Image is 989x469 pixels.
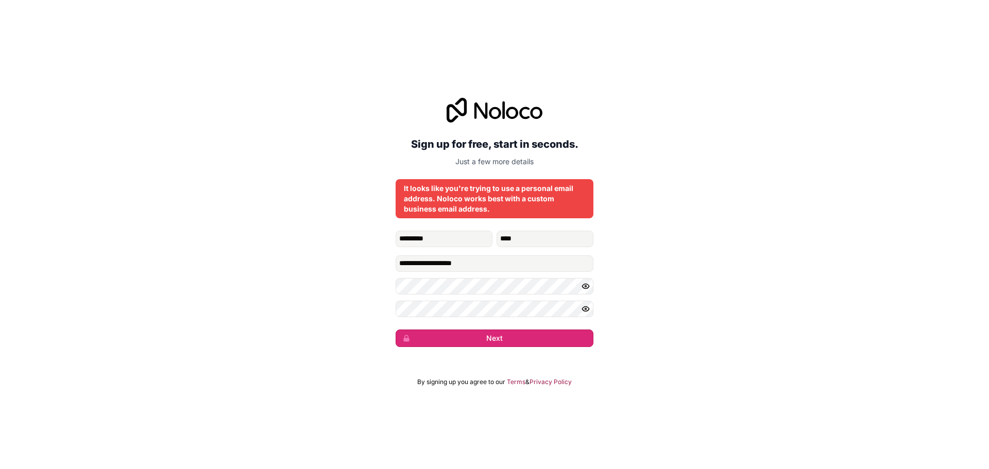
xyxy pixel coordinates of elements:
p: Just a few more details [396,157,593,167]
input: Password [396,278,593,294]
a: Privacy Policy [530,378,572,386]
h2: Sign up for free, start in seconds. [396,135,593,153]
input: Email address [396,255,593,272]
button: Next [396,329,593,347]
input: given-name [396,231,492,247]
span: & [525,378,530,386]
span: By signing up you agree to our [417,378,505,386]
a: Terms [507,378,525,386]
input: Confirm password [396,301,593,317]
div: It looks like you're trying to use a personal email address. Noloco works best with a custom busi... [404,183,585,214]
input: family-name [497,231,593,247]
